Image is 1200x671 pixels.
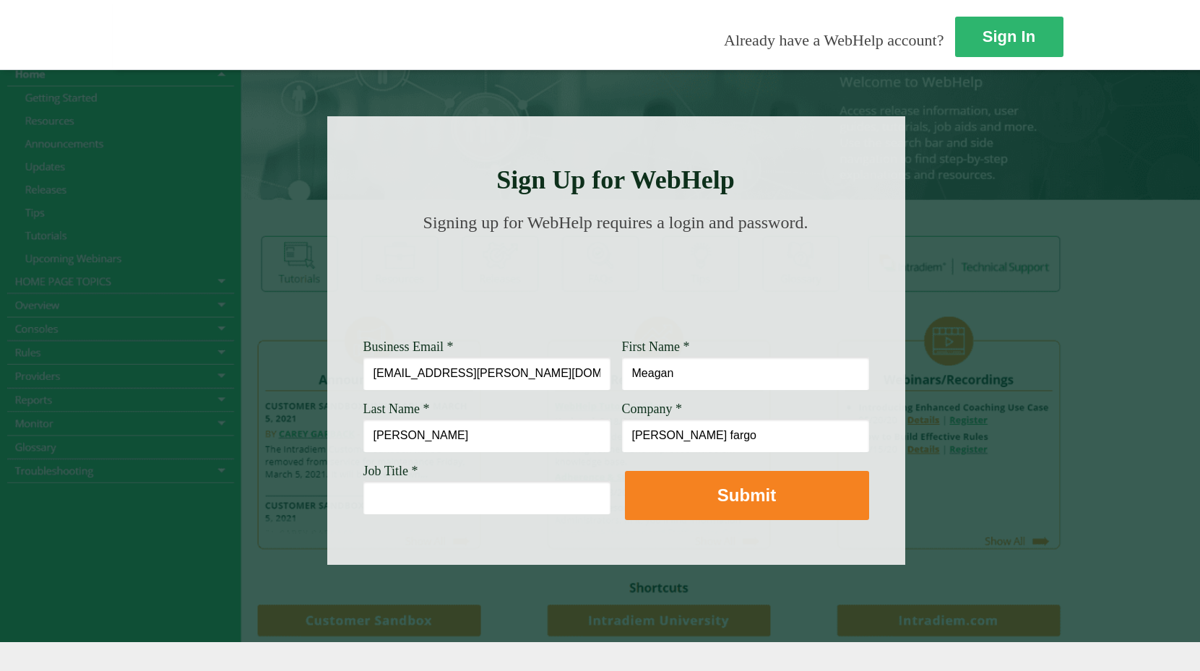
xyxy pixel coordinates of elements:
span: First Name * [622,339,690,354]
span: Signing up for WebHelp requires a login and password. [423,213,808,232]
strong: Sign In [983,27,1035,46]
span: Company * [622,402,683,416]
strong: Sign Up for WebHelp [496,165,735,194]
a: Sign In [955,17,1063,57]
span: Business Email * [363,339,454,354]
strong: Submit [717,485,776,505]
img: Need Credentials? Sign up below. Have Credentials? Use the sign-in button. [372,247,860,319]
span: Already have a WebHelp account? [724,31,944,49]
span: Last Name * [363,402,430,416]
button: Submit [625,471,869,520]
span: Job Title * [363,464,418,478]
